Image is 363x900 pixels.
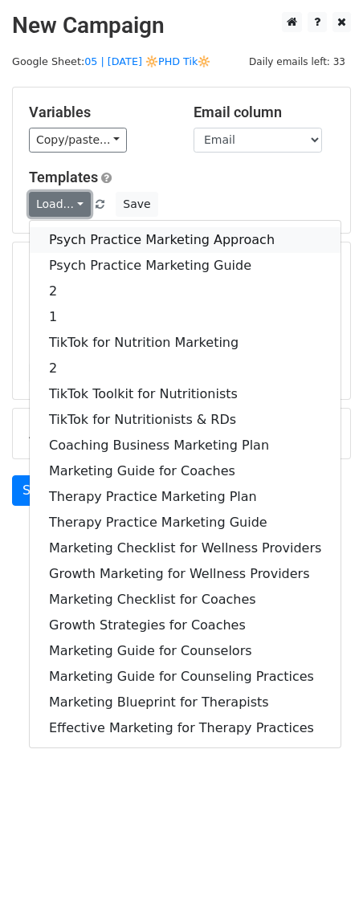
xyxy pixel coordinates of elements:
[29,128,127,153] a: Copy/paste...
[30,484,341,510] a: Therapy Practice Marketing Plan
[12,12,351,39] h2: New Campaign
[30,664,341,690] a: Marketing Guide for Counseling Practices
[29,104,169,121] h5: Variables
[30,433,341,458] a: Coaching Business Marketing Plan
[30,536,341,561] a: Marketing Checklist for Wellness Providers
[29,169,98,185] a: Templates
[30,330,341,356] a: TikTok for Nutrition Marketing
[30,253,341,279] a: Psych Practice Marketing Guide
[30,510,341,536] a: Therapy Practice Marketing Guide
[30,304,341,330] a: 1
[30,690,341,715] a: Marketing Blueprint for Therapists
[30,381,341,407] a: TikTok Toolkit for Nutritionists
[30,587,341,613] a: Marketing Checklist for Coaches
[194,104,334,121] h5: Email column
[30,561,341,587] a: Growth Marketing for Wellness Providers
[30,458,341,484] a: Marketing Guide for Coaches
[243,55,351,67] a: Daily emails left: 33
[116,192,157,217] button: Save
[30,638,341,664] a: Marketing Guide for Counselors
[30,356,341,381] a: 2
[30,279,341,304] a: 2
[29,192,91,217] a: Load...
[84,55,210,67] a: 05 | [DATE] 🔆PHD Tik🔆
[12,475,65,506] a: Send
[243,53,351,71] span: Daily emails left: 33
[30,227,341,253] a: Psych Practice Marketing Approach
[30,715,341,741] a: Effective Marketing for Therapy Practices
[283,823,363,900] iframe: Chat Widget
[30,613,341,638] a: Growth Strategies for Coaches
[30,407,341,433] a: TikTok for Nutritionists & RDs
[12,55,210,67] small: Google Sheet:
